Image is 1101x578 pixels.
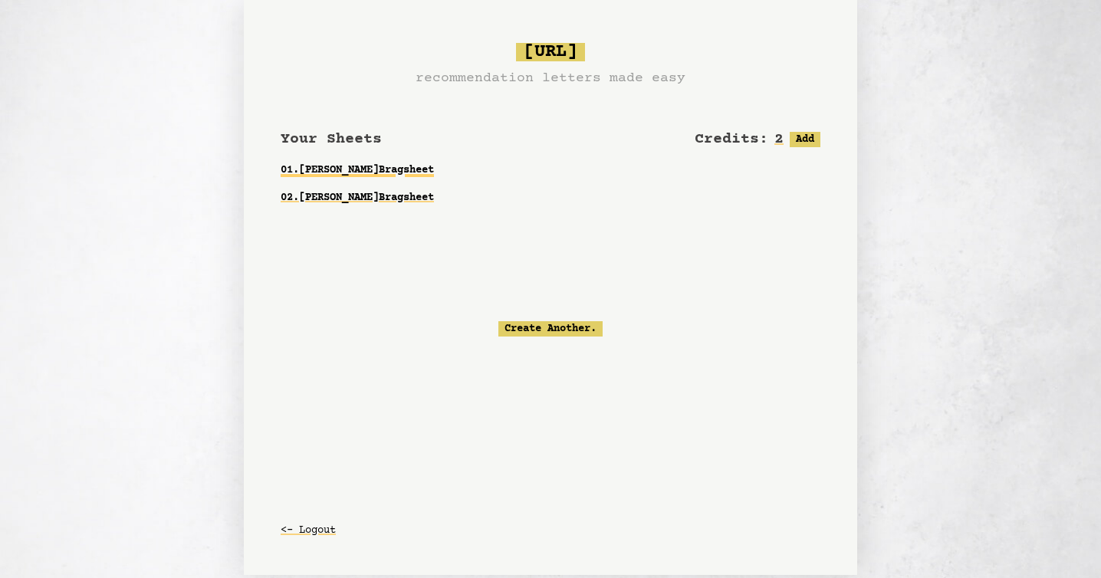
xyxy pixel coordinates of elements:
[516,43,585,61] span: [URL]
[281,156,820,184] a: 01.[PERSON_NAME]Bragsheet
[695,129,768,150] h2: Credits:
[790,132,820,147] button: Add
[281,184,820,212] a: 02.[PERSON_NAME]Bragsheet
[416,67,685,89] h3: recommendation letters made easy
[281,130,382,148] span: Your Sheets
[774,129,784,150] h2: 2
[498,321,603,337] a: Create Another.
[281,517,336,544] button: <- Logout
